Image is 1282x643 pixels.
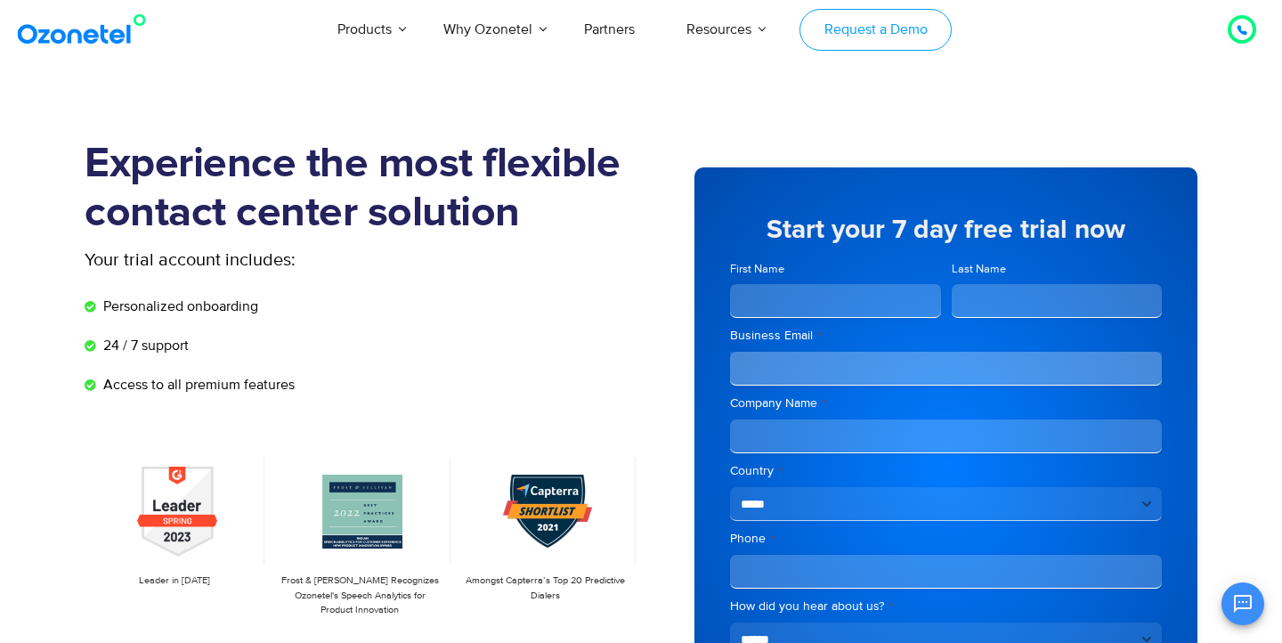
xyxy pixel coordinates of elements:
[730,327,1162,345] label: Business Email
[1221,582,1264,625] button: Open chat
[465,574,627,603] p: Amongst Capterra’s Top 20 Predictive Dialers
[730,395,1162,412] label: Company Name
[730,530,1162,548] label: Phone
[799,9,952,51] a: Request a Demo
[93,574,256,589] p: Leader in [DATE]
[85,247,507,273] p: Your trial account includes:
[730,216,1162,243] h5: Start your 7 day free trial now
[85,140,641,238] h1: Experience the most flexible contact center solution
[952,261,1163,278] label: Last Name
[99,374,295,395] span: Access to all premium features
[279,574,441,618] p: Frost & [PERSON_NAME] Recognizes Ozonetel's Speech Analytics for Product Innovation
[730,598,1162,615] label: How did you hear about us?
[99,296,258,317] span: Personalized onboarding
[730,462,1162,480] label: Country
[730,261,941,278] label: First Name
[99,335,189,356] span: 24 / 7 support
